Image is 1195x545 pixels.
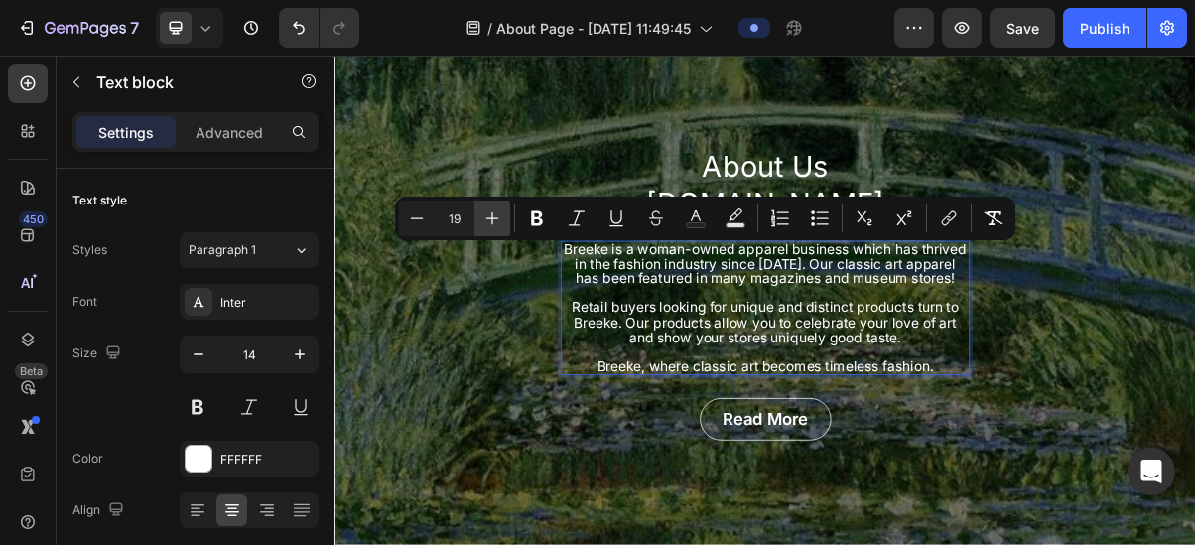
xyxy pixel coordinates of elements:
[505,475,687,533] a: Read More
[72,192,127,209] div: Text style
[72,497,128,524] div: Align
[72,241,107,259] div: Styles
[72,293,97,311] div: Font
[1006,20,1039,37] span: Save
[19,211,48,227] div: 450
[72,341,125,367] div: Size
[363,419,829,442] span: Breeke, where classic art becomes timeless fashion.
[1063,8,1146,48] button: Publish
[1128,448,1175,495] div: Open Intercom Messenger
[180,232,319,268] button: Paragraph 1
[279,8,359,48] div: Undo/Redo
[72,450,103,468] div: Color
[329,338,863,401] span: Retail buyers looking for unique and distinct products turn to Breeke. Our products allow you to ...
[220,451,314,469] div: FFFFFF
[96,70,265,94] p: Text block
[487,18,492,39] span: /
[334,56,1195,545] iframe: Design area
[496,18,691,39] span: About Page - [DATE] 11:49:45
[15,363,48,379] div: Beta
[98,122,154,143] p: Settings
[130,16,139,40] p: 7
[317,257,874,321] span: Breeke is a woman-owned apparel business which has thrived in the fashion industry since [DATE]. ...
[395,197,1015,240] div: Editor contextual toolbar
[313,126,878,233] h2: Rich Text Editor. Editing area: main
[8,8,148,48] button: 7
[537,486,655,521] div: Read More
[1080,18,1129,39] div: Publish
[313,257,878,443] div: Rich Text Editor. Editing area: main
[196,122,263,143] p: Advanced
[189,241,256,259] span: Paragraph 1
[220,294,314,312] div: Inter
[990,8,1055,48] button: Save
[315,128,876,231] p: About Us [DOMAIN_NAME]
